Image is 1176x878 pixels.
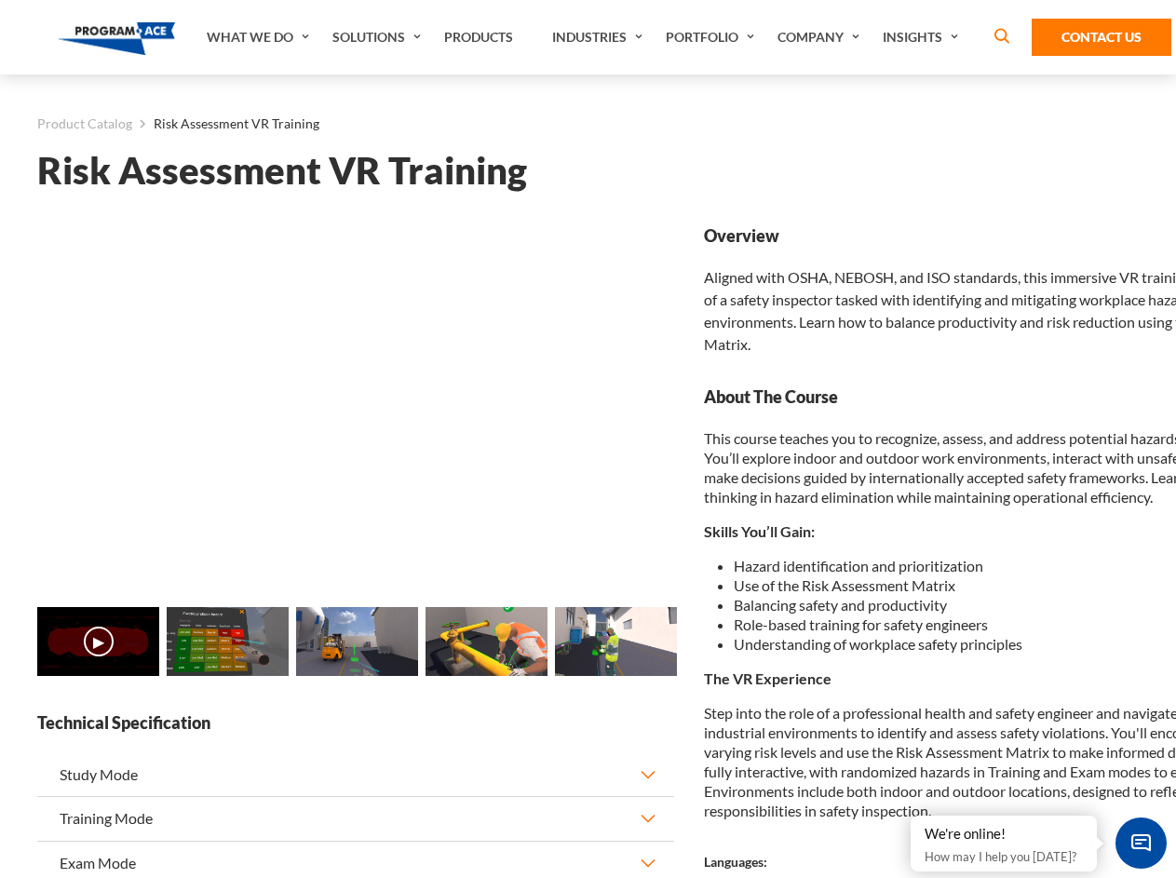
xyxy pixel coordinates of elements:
[426,607,547,676] img: Risk Assessment VR Training - Preview 3
[37,711,674,735] strong: Technical Specification
[37,112,132,136] a: Product Catalog
[58,22,176,55] img: Program-Ace
[37,797,674,840] button: Training Mode
[296,607,418,676] img: Risk Assessment VR Training - Preview 2
[132,112,319,136] li: Risk Assessment VR Training
[37,224,674,583] iframe: Risk Assessment VR Training - Video 0
[37,753,674,796] button: Study Mode
[167,607,289,676] img: Risk Assessment VR Training - Preview 1
[84,627,114,656] button: ▶
[925,845,1083,868] p: How may I help you [DATE]?
[555,607,677,676] img: Risk Assessment VR Training - Preview 4
[925,825,1083,844] div: We're online!
[1032,19,1171,56] a: Contact Us
[704,854,767,870] strong: Languages:
[37,607,159,676] img: Risk Assessment VR Training - Video 0
[1115,817,1167,869] span: Chat Widget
